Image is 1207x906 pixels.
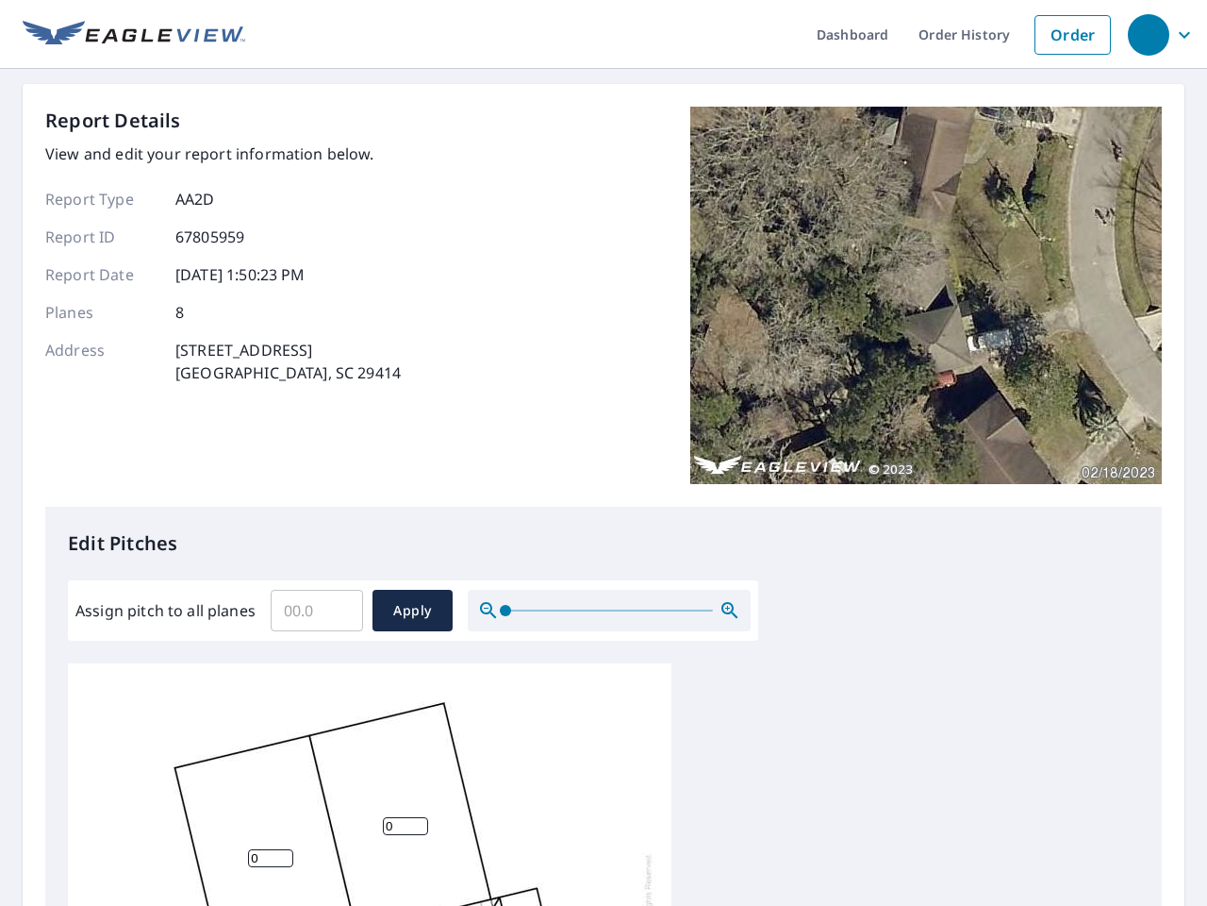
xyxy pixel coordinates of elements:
[75,599,256,622] label: Assign pitch to all planes
[68,529,1139,558] p: Edit Pitches
[45,339,158,384] p: Address
[175,188,215,210] p: AA2D
[1034,15,1111,55] a: Order
[45,263,158,286] p: Report Date
[175,301,184,324] p: 8
[45,188,158,210] p: Report Type
[175,226,244,248] p: 67805959
[23,21,245,49] img: EV Logo
[690,107,1162,484] img: Top image
[388,599,438,623] span: Apply
[271,584,363,637] input: 00.0
[175,339,401,384] p: [STREET_ADDRESS] [GEOGRAPHIC_DATA], SC 29414
[45,143,401,165] p: View and edit your report information below.
[45,226,158,248] p: Report ID
[372,590,453,631] button: Apply
[175,263,306,286] p: [DATE] 1:50:23 PM
[45,107,181,135] p: Report Details
[45,301,158,324] p: Planes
